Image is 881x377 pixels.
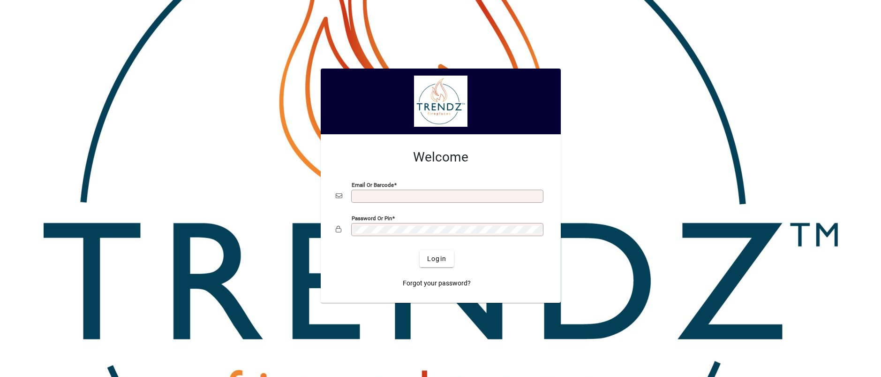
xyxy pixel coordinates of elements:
[336,149,546,165] h2: Welcome
[352,215,392,222] mat-label: Password or Pin
[403,278,471,288] span: Forgot your password?
[399,275,474,292] a: Forgot your password?
[427,254,446,264] span: Login
[352,182,394,188] mat-label: Email or Barcode
[420,250,454,267] button: Login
